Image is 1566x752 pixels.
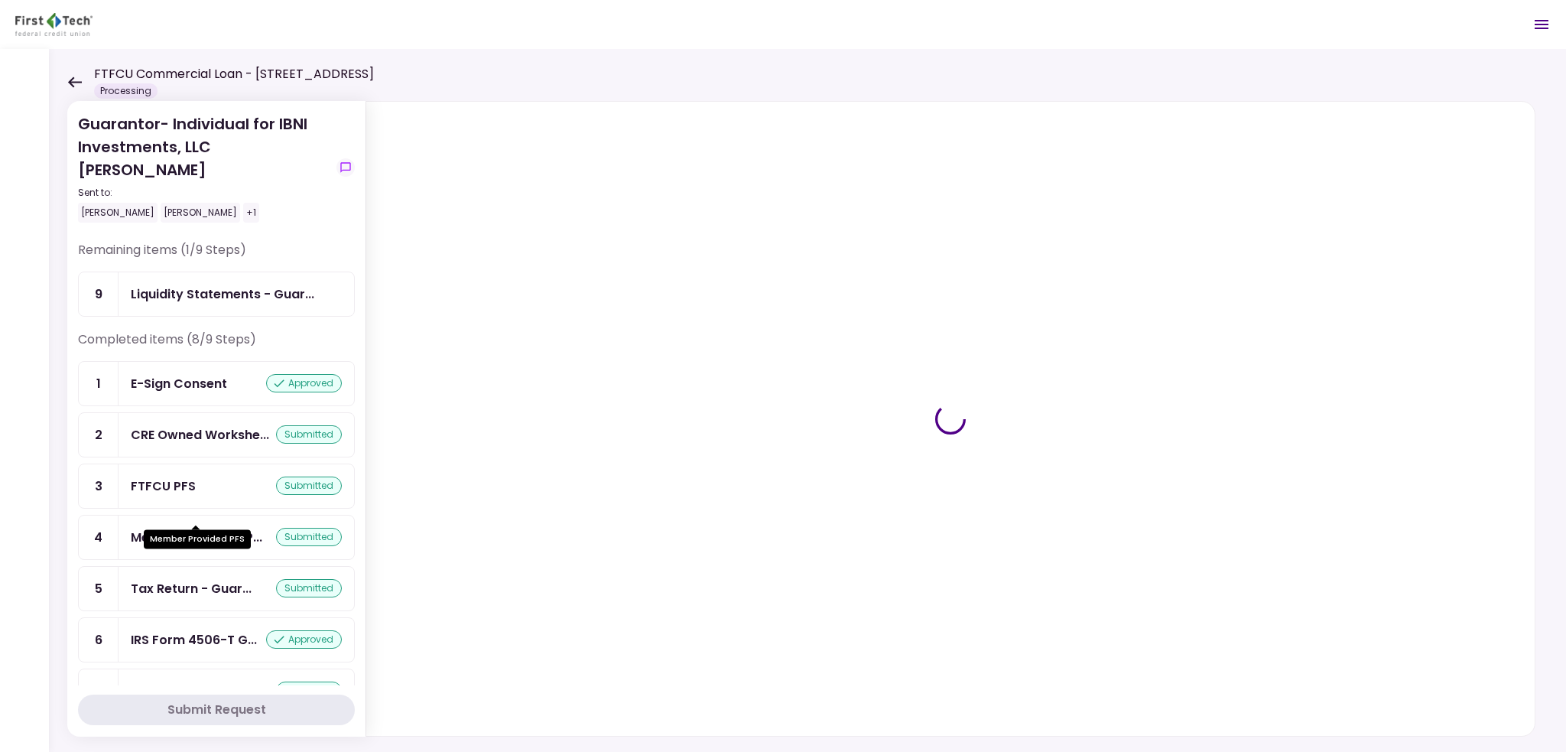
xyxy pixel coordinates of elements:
[79,618,119,662] div: 6
[78,515,355,560] a: 4Member Provided PFSsubmitted
[78,203,158,223] div: [PERSON_NAME]
[276,579,342,597] div: submitted
[78,112,330,223] div: Guarantor- Individual for IBNI Investments, LLC [PERSON_NAME]
[79,362,119,405] div: 1
[79,272,119,316] div: 9
[131,630,257,649] div: IRS Form 4506-T Guarantor
[131,285,314,304] div: Liquidity Statements - Guarantor
[276,682,342,700] div: submitted
[167,701,266,719] div: Submit Request
[15,13,93,36] img: Partner icon
[78,669,355,714] a: 7Personal Debt Schedulesubmitted
[79,669,119,713] div: 7
[79,516,119,559] div: 4
[131,374,227,393] div: E-Sign Consent
[78,330,355,361] div: Completed items (8/9 Steps)
[336,158,355,177] button: show-messages
[276,425,342,444] div: submitted
[144,529,251,549] div: Member Provided PFS
[79,464,119,508] div: 3
[131,528,262,547] div: Member Provided PFS
[79,567,119,610] div: 5
[78,617,355,662] a: 6IRS Form 4506-T Guarantorapproved
[94,65,374,83] h1: FTFCU Commercial Loan - [STREET_ADDRESS]
[131,682,255,701] div: Personal Debt Schedule
[79,413,119,457] div: 2
[78,361,355,406] a: 1E-Sign Consentapproved
[276,528,342,546] div: submitted
[78,464,355,509] a: 3FTFCU PFSsubmitted
[161,203,240,223] div: [PERSON_NAME]
[266,630,342,649] div: approved
[131,425,269,444] div: CRE Owned Worksheet
[78,241,355,272] div: Remaining items (1/9 Steps)
[243,203,259,223] div: +1
[78,412,355,457] a: 2CRE Owned Worksheetsubmitted
[78,695,355,725] button: Submit Request
[276,477,342,495] div: submitted
[131,477,196,496] div: FTFCU PFS
[78,186,330,200] div: Sent to:
[1523,6,1560,43] button: Open menu
[266,374,342,392] div: approved
[131,579,252,598] div: Tax Return - Guarantor
[78,272,355,317] a: 9Liquidity Statements - Guarantor
[78,566,355,611] a: 5Tax Return - Guarantorsubmitted
[94,83,158,99] div: Processing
